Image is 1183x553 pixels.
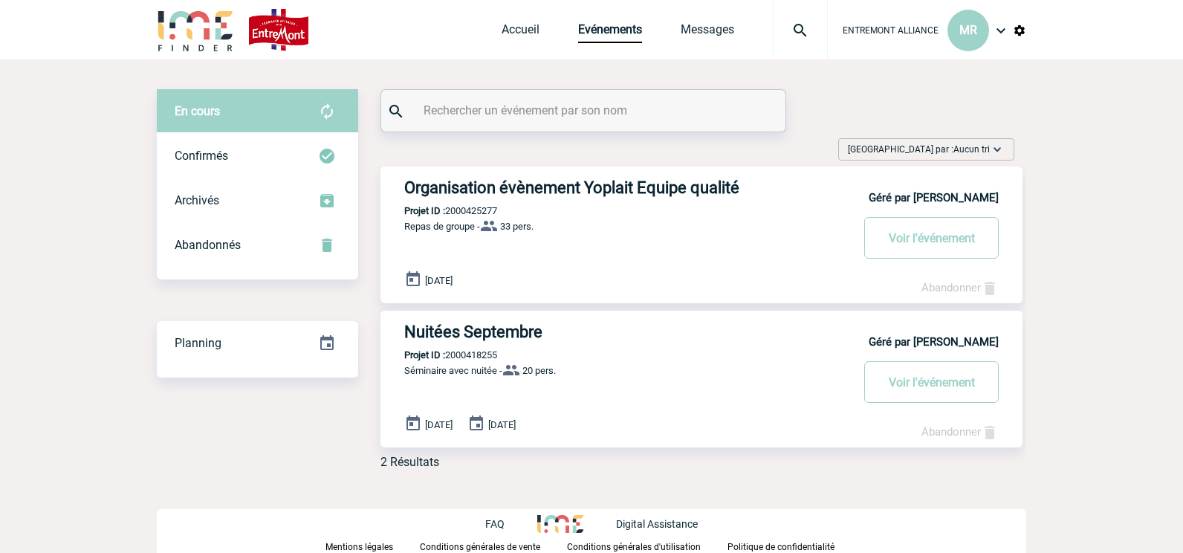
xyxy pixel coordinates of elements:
[157,9,234,51] img: IME-Finder
[864,217,999,259] button: Voir l'événement
[404,323,850,341] h3: Nuitées Septembre
[380,323,1022,341] a: Nuitées Septembre
[959,23,977,37] span: MR
[990,142,1005,157] img: baseline_expand_more_white_24dp-b.png
[500,221,534,232] span: 33 pers.
[157,223,358,268] div: Retrouvez ici tous vos événements annulés
[380,349,497,360] p: 2000418255
[727,542,834,552] p: Politique de confidentialité
[380,455,439,469] div: 2 Résultats
[404,205,445,216] b: Projet ID :
[567,539,727,553] a: Conditions générales d'utilisation
[380,205,497,216] p: 2000425277
[537,515,583,533] img: http://www.idealmeetingsevents.fr/
[175,149,228,163] span: Confirmés
[869,191,999,204] b: Géré par [PERSON_NAME]
[404,221,480,232] span: Repas de groupe -
[522,365,556,376] span: 20 pers.
[681,22,734,43] a: Messages
[157,321,358,366] div: Retrouvez ici tous vos événements organisés par date et état d'avancement
[848,142,990,157] span: [GEOGRAPHIC_DATA] par :
[921,425,999,439] a: Abandonner
[157,89,358,134] div: Retrouvez ici tous vos évènements avant confirmation
[420,542,540,552] p: Conditions générales de vente
[578,22,642,43] a: Evénements
[175,104,220,118] span: En cours
[420,539,567,553] a: Conditions générales de vente
[616,518,698,530] p: Digital Assistance
[485,518,505,530] p: FAQ
[953,144,990,155] span: Aucun tri
[502,22,539,43] a: Accueil
[869,335,999,349] b: Géré par [PERSON_NAME]
[175,336,221,350] span: Planning
[404,349,445,360] b: Projet ID :
[404,365,502,376] span: Séminaire avec nuitée -
[843,25,939,36] span: ENTREMONT ALLIANCE
[325,542,393,552] p: Mentions légales
[425,419,453,430] span: [DATE]
[157,178,358,223] div: Retrouvez ici tous les événements que vous avez décidé d'archiver
[175,238,241,252] span: Abandonnés
[864,361,999,403] button: Voir l'événement
[380,178,1022,197] a: Organisation évènement Yoplait Equipe qualité
[921,281,999,294] a: Abandonner
[425,275,453,286] span: [DATE]
[325,539,420,553] a: Mentions légales
[157,320,358,364] a: Planning
[420,100,751,121] input: Rechercher un événement par son nom
[485,516,537,530] a: FAQ
[567,542,701,552] p: Conditions générales d'utilisation
[175,193,219,207] span: Archivés
[404,178,850,197] h3: Organisation évènement Yoplait Equipe qualité
[488,419,516,430] span: [DATE]
[727,539,858,553] a: Politique de confidentialité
